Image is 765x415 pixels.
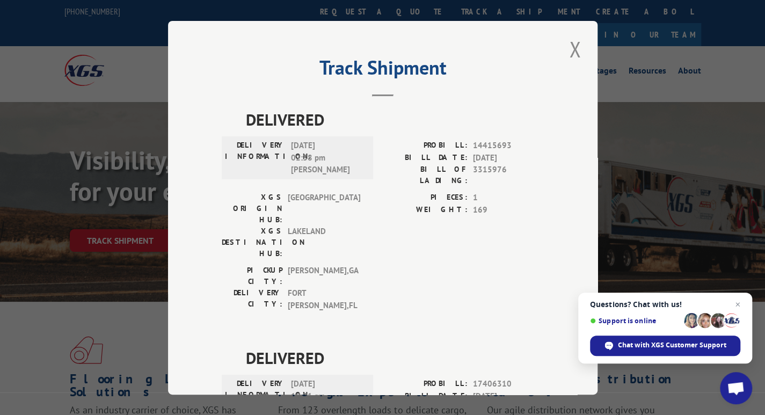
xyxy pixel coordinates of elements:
span: 17406310 [473,378,544,390]
label: PICKUP CITY: [222,265,282,287]
span: [GEOGRAPHIC_DATA] [288,192,360,225]
label: DELIVERY INFORMATION: [225,378,286,414]
label: DELIVERY CITY: [222,287,282,311]
span: FORT [PERSON_NAME] , FL [288,287,360,311]
span: [DATE] [473,390,544,402]
label: XGS ORIGIN HUB: [222,192,282,225]
label: BILL DATE: [383,390,468,402]
span: [DATE] [473,151,544,164]
label: BILL OF LADING: [383,164,468,186]
span: Chat with XGS Customer Support [590,336,740,356]
span: 3315976 [473,164,544,186]
span: [PERSON_NAME] , GA [288,265,360,287]
h2: Track Shipment [222,60,544,81]
span: [DATE] 02:38 pm [PERSON_NAME] [291,140,363,176]
span: LAKELAND [288,225,360,259]
label: BILL DATE: [383,151,468,164]
span: Chat with XGS Customer Support [618,340,726,350]
span: Questions? Chat with us! [590,300,740,309]
label: PROBILL: [383,140,468,152]
span: DELIVERED [246,107,544,132]
label: XGS DESTINATION HUB: [222,225,282,259]
span: 14415693 [473,140,544,152]
label: PIECES: [383,192,468,204]
label: PROBILL: [383,378,468,390]
label: WEIGHT: [383,203,468,216]
span: DELIVERED [246,346,544,370]
span: [DATE] 10:21 am [PERSON_NAME] [291,378,363,414]
span: Support is online [590,317,680,325]
span: 169 [473,203,544,216]
a: Open chat [720,372,752,404]
span: 1 [473,192,544,204]
button: Close modal [566,34,584,64]
label: DELIVERY INFORMATION: [225,140,286,176]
